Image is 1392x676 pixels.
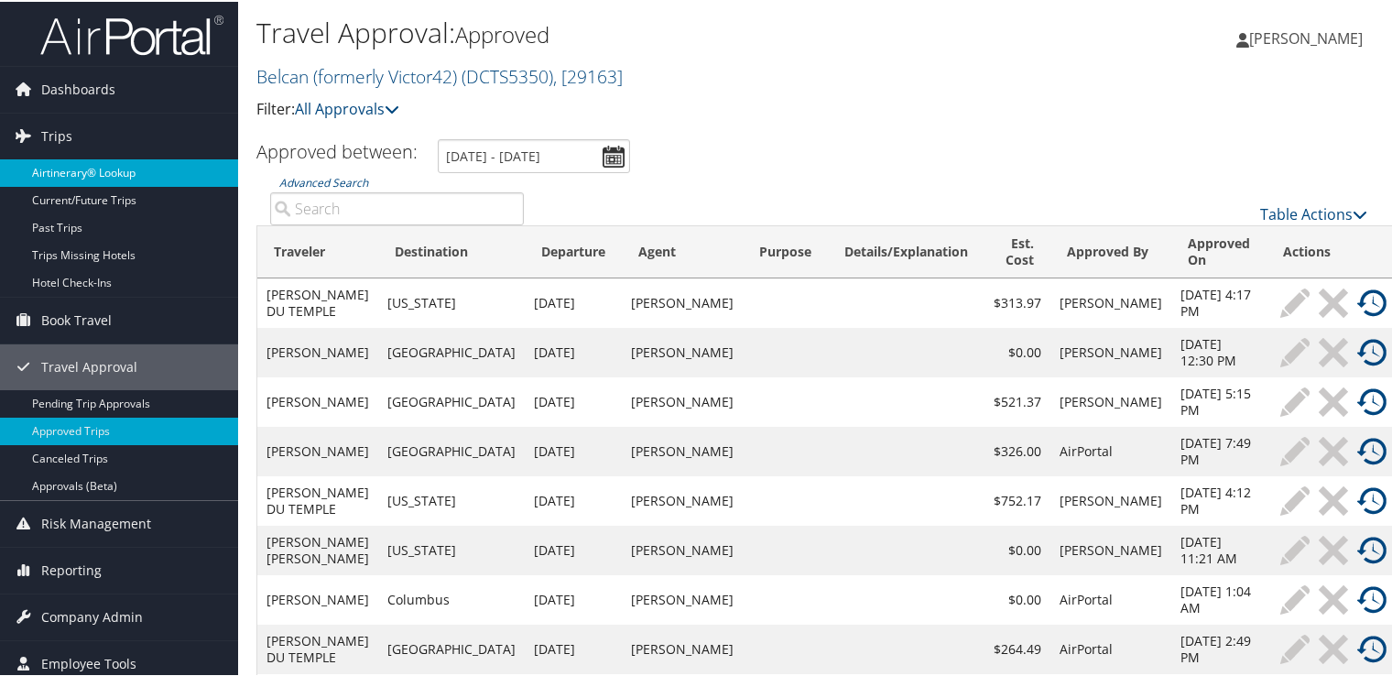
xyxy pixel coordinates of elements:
img: ta-history.png [1357,435,1387,464]
a: Modify [1276,435,1314,464]
img: ta-cancel-inactive.png [1319,435,1348,464]
a: Belcan (formerly Victor42) [256,62,623,87]
a: Modify [1276,485,1314,514]
a: Cancel [1314,583,1353,613]
td: [PERSON_NAME] [622,573,743,623]
span: Trips [41,112,72,158]
p: Filter: [256,96,1006,120]
td: $521.37 [984,376,1050,425]
td: [GEOGRAPHIC_DATA] [378,425,525,474]
img: ta-history.png [1357,287,1387,316]
img: ta-modify-inactive.png [1280,534,1310,563]
img: ta-history.png [1357,633,1387,662]
a: Cancel [1314,386,1353,415]
span: Book Travel [41,296,112,342]
span: Risk Management [41,499,151,545]
a: Modify [1276,534,1314,563]
small: Approved [455,17,549,48]
h3: Approved between: [256,137,418,162]
th: Departure: activate to sort column ascending [525,224,622,277]
td: [DATE] 2:49 PM [1171,623,1267,672]
a: View History [1353,583,1391,613]
img: ta-modify-inactive.png [1280,386,1310,415]
td: [GEOGRAPHIC_DATA] [378,326,525,376]
span: Company Admin [41,593,143,638]
th: Destination: activate to sort column ascending [378,224,525,277]
span: [PERSON_NAME] [1249,27,1363,47]
a: View History [1353,287,1391,316]
a: Cancel [1314,435,1353,464]
td: [PERSON_NAME] [257,425,378,474]
td: [PERSON_NAME] [PERSON_NAME] [257,524,378,573]
th: Approved On: activate to sort column ascending [1171,224,1267,277]
td: [PERSON_NAME] [257,376,378,425]
a: Cancel [1314,534,1353,563]
td: [PERSON_NAME] DU TEMPLE [257,474,378,524]
td: $752.17 [984,474,1050,524]
img: ta-cancel-inactive.png [1319,287,1348,316]
a: Cancel [1314,287,1353,316]
th: Purpose [743,224,828,277]
span: Reporting [41,546,102,592]
td: [DATE] 4:12 PM [1171,474,1267,524]
td: [PERSON_NAME] [622,376,743,425]
td: $0.00 [984,573,1050,623]
td: [GEOGRAPHIC_DATA] [378,376,525,425]
td: [US_STATE] [378,524,525,573]
td: [DATE] [525,474,622,524]
a: Table Actions [1260,202,1367,223]
td: [PERSON_NAME] [622,524,743,573]
img: ta-history.png [1357,386,1387,415]
td: [US_STATE] [378,474,525,524]
a: View History [1353,386,1391,415]
img: ta-modify-inactive.png [1280,633,1310,662]
td: $264.49 [984,623,1050,672]
img: ta-cancel-inactive.png [1319,485,1348,514]
td: [PERSON_NAME] [622,277,743,326]
span: , [ 29163 ] [553,62,623,87]
td: [PERSON_NAME] DU TEMPLE [257,623,378,672]
input: Advanced Search [270,191,524,224]
a: Modify [1276,336,1314,365]
td: [DATE] [525,524,622,573]
td: $326.00 [984,425,1050,474]
td: [PERSON_NAME] [1050,277,1171,326]
img: ta-cancel-inactive.png [1319,534,1348,563]
th: Agent [622,224,743,277]
span: Travel Approval [41,343,137,388]
td: [US_STATE] [378,277,525,326]
a: Advanced Search [279,173,368,189]
td: $0.00 [984,326,1050,376]
td: [DATE] 4:17 PM [1171,277,1267,326]
a: Modify [1276,633,1314,662]
td: $0.00 [984,524,1050,573]
a: [PERSON_NAME] [1236,9,1381,64]
td: [PERSON_NAME] DU TEMPLE [257,277,378,326]
td: [PERSON_NAME] [622,623,743,672]
td: [DATE] [525,573,622,623]
td: $313.97 [984,277,1050,326]
img: ta-modify-inactive.png [1280,485,1310,514]
td: [DATE] 12:30 PM [1171,326,1267,376]
span: Dashboards [41,65,115,111]
img: airportal-logo.png [40,12,223,55]
td: AirPortal [1050,623,1171,672]
td: [DATE] [525,623,622,672]
img: ta-modify-inactive.png [1280,583,1310,613]
a: Modify [1276,583,1314,613]
a: Cancel [1314,633,1353,662]
td: [PERSON_NAME] [622,425,743,474]
img: ta-history.png [1357,534,1387,563]
img: ta-history.png [1357,583,1387,613]
a: Modify [1276,386,1314,415]
td: [PERSON_NAME] [622,474,743,524]
img: ta-modify-inactive.png [1280,435,1310,464]
td: [GEOGRAPHIC_DATA] [378,623,525,672]
a: Cancel [1314,336,1353,365]
a: Modify [1276,287,1314,316]
th: Est. Cost: activate to sort column ascending [984,224,1050,277]
td: [PERSON_NAME] [1050,524,1171,573]
td: [PERSON_NAME] [1050,474,1171,524]
td: [DATE] [525,277,622,326]
img: ta-modify-inactive.png [1280,287,1310,316]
